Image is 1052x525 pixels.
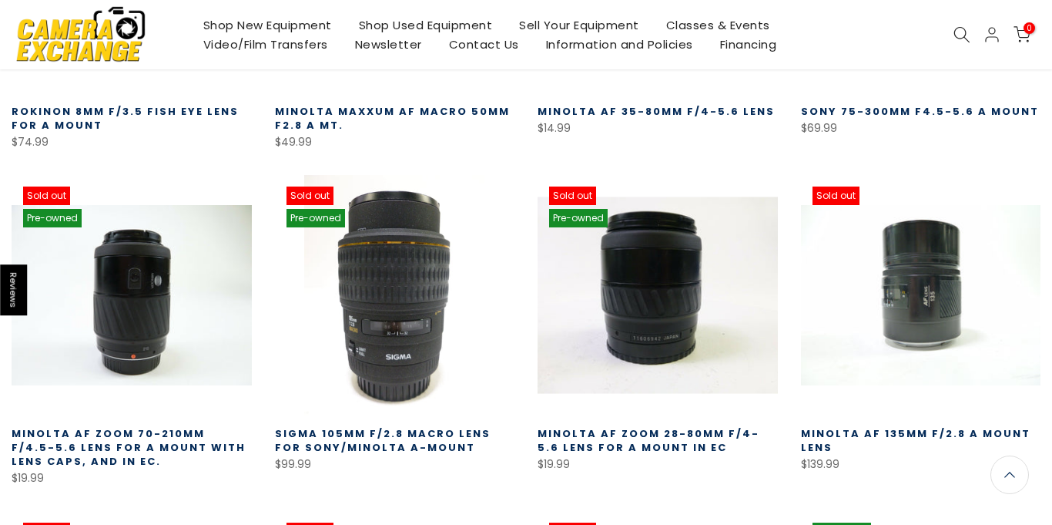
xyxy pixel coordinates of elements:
div: $69.99 [801,119,1041,138]
div: $19.99 [12,469,252,488]
a: Minolta AF 35-80mm f/4-5.6 Lens [538,104,775,119]
a: 0 [1013,26,1030,43]
a: Minolta Maxxum AF Macro 50mm f2.8 A Mt. [275,104,510,133]
div: $99.99 [275,455,515,474]
div: $14.99 [538,119,778,138]
a: Shop Used Equipment [345,15,506,35]
a: Minolta AF Zoom 28-80mm F/4-5.6 Lens for A Mount in EC [538,426,759,455]
a: Sell Your Equipment [506,15,653,35]
a: Shop New Equipment [189,15,345,35]
a: Contact Us [435,35,532,54]
a: Minolta AF 135mm f/2.8 A Mount Lens [801,426,1030,455]
a: Newsletter [341,35,435,54]
div: $19.99 [538,455,778,474]
a: Sony 75-300mm f4.5-5.6 A Mount [801,104,1039,119]
div: $74.99 [12,133,252,152]
a: Classes & Events [652,15,783,35]
a: Back to the top [990,456,1029,494]
a: Rokinon 8mm f/3.5 Fish Eye Lens for A mount [12,104,239,133]
a: Sigma 105mm f/2.8 Macro Lens for Sony/Minolta A-Mount [275,426,491,455]
span: 0 [1024,22,1035,34]
div: $139.99 [801,455,1041,474]
a: Video/Film Transfers [189,35,341,54]
a: Financing [706,35,790,54]
a: Minolta AF Zoom 70-210mm F/4.5-5.6 Lens for A Mount with Lens Caps, and in EC. [12,426,246,469]
div: $49.99 [275,133,515,152]
a: Information and Policies [532,35,706,54]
